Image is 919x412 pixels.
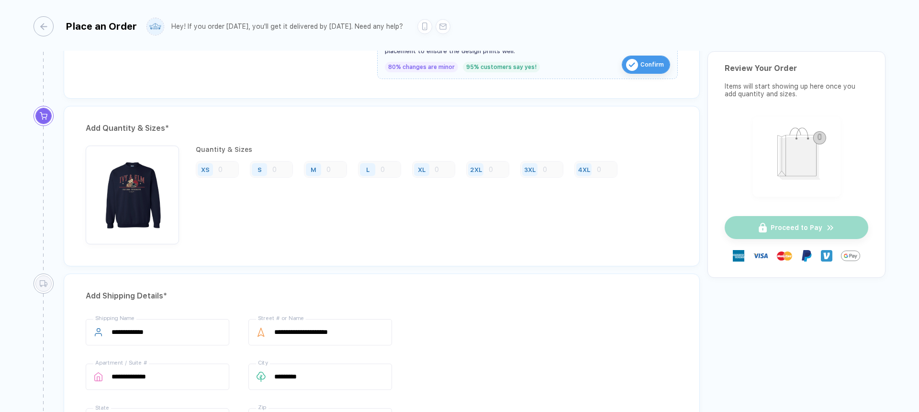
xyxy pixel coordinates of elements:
div: Items will start showing up here once you add quantity and sizes. [725,82,868,98]
div: Add Shipping Details [86,288,678,304]
div: 3XL [524,166,536,173]
div: Add Quantity & Sizes [86,121,678,136]
span: Confirm [640,57,664,72]
img: master-card [777,248,792,263]
div: Hey! If you order [DATE], you'll get it delivered by [DATE]. Need any help? [171,23,403,31]
img: visa [753,248,768,263]
button: iconConfirm [622,56,670,74]
img: shopping_bag.png [757,121,836,191]
div: M [311,166,316,173]
div: L [366,166,370,173]
div: 95% customers say yes! [463,62,540,72]
div: S [258,166,262,173]
div: Place an Order [66,21,137,32]
img: icon [626,59,638,71]
div: 80% changes are minor [385,62,458,72]
div: Review Your Order [725,64,868,73]
div: XS [201,166,210,173]
div: Quantity & Sizes [196,146,625,153]
div: XL [418,166,426,173]
img: 209958b5-db42-47c2-8c40-4da0c696871b_nt_front_1758827852331.jpg [90,150,174,234]
img: user profile [147,18,164,35]
img: Venmo [821,250,832,262]
img: Paypal [801,250,812,262]
div: 4XL [578,166,590,173]
div: 2XL [470,166,482,173]
img: express [733,250,744,262]
img: GPay [841,246,860,265]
